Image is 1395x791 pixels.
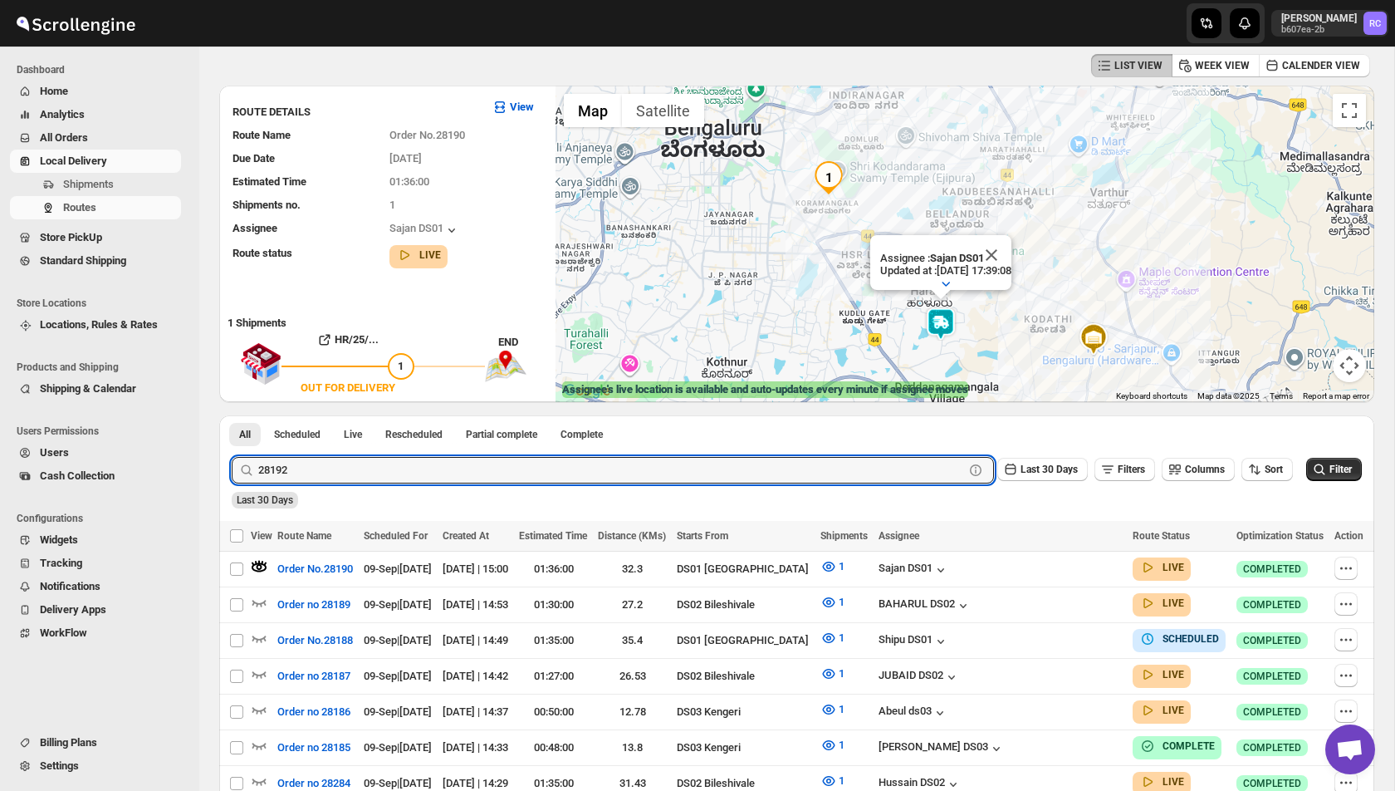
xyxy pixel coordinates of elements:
[879,633,949,650] button: Shipu DS01
[677,597,810,613] div: DS02 Bileshivale
[560,381,614,402] a: Open this area in Google Maps (opens a new window)
[1195,59,1250,72] span: WEEK VIEW
[677,561,810,577] div: DS01 [GEOGRAPHIC_DATA]
[40,382,136,395] span: Shipping & Calendar
[1116,391,1187,402] button: Keyboard shortcuts
[267,592,360,618] button: Order no 28189
[267,663,360,690] button: Order no 28187
[1243,705,1301,719] span: COMPLETED
[1197,391,1260,400] span: Map data ©2025
[880,264,1011,277] p: Updated at : [DATE] 17:39:08
[677,704,810,720] div: DS03 Kengeri
[1172,54,1260,77] button: WEEK VIEW
[385,428,443,441] span: Rescheduled
[466,428,537,441] span: Partial complete
[281,327,414,353] button: HR/25/...
[598,561,667,577] div: 32.3
[232,222,277,234] span: Assignee
[1139,738,1215,754] button: COMPLETE
[879,530,919,542] span: Assignee
[277,597,350,613] span: Order no 28189
[389,152,422,165] span: [DATE]
[364,777,432,789] span: 09-Sep | [DATE]
[40,736,97,749] span: Billing Plans
[274,428,321,441] span: Scheduled
[389,199,395,211] span: 1
[930,252,984,264] b: Sajan DS01
[232,152,275,165] span: Due Date
[1241,458,1293,481] button: Sort
[1162,597,1184,609] b: LIVE
[879,597,972,614] button: BAHARUL DS02
[443,739,509,756] div: [DATE] | 14:33
[677,632,810,649] div: DS01 [GEOGRAPHIC_DATA]
[396,247,441,263] button: LIVE
[40,759,79,772] span: Settings
[1162,705,1184,716] b: LIVE
[1325,725,1375,774] div: Open chat
[839,739,844,751] span: 1
[879,740,1005,757] div: [PERSON_NAME] DS03
[1094,458,1155,481] button: Filters
[277,530,331,542] span: Route Name
[40,580,100,592] span: Notifications
[598,530,666,542] span: Distance (KMs)
[1270,391,1293,400] a: Terms (opens in new tab)
[443,561,509,577] div: [DATE] | 15:00
[40,155,107,167] span: Local Delivery
[63,178,114,190] span: Shipments
[879,669,960,685] button: JUBAID DS02
[1282,59,1360,72] span: CALENDER VIEW
[10,173,181,196] button: Shipments
[1243,741,1301,754] span: COMPLETED
[519,632,588,649] div: 01:35:00
[17,361,188,374] span: Products and Shipping
[364,670,432,682] span: 09-Sep | [DATE]
[229,423,261,446] button: All routes
[677,530,728,542] span: Starts From
[622,94,704,127] button: Show satellite imagery
[564,94,622,127] button: Show street map
[232,199,301,211] span: Shipments no.
[301,380,395,396] div: OUT FOR DELIVERY
[598,739,667,756] div: 13.8
[1265,464,1283,475] span: Sort
[10,313,181,337] button: Locations, Rules & Rates
[1185,464,1225,475] span: Columns
[344,428,362,441] span: Live
[389,175,429,188] span: 01:36:00
[1139,702,1184,719] button: LIVE
[251,530,272,542] span: View
[232,247,292,259] span: Route status
[239,428,251,441] span: All
[10,80,181,103] button: Home
[258,457,964,484] input: Press enter after typing | Search Eg. Order No.28190
[232,175,306,188] span: Estimated Time
[10,441,181,464] button: Users
[560,428,603,441] span: Complete
[335,333,379,346] b: HR/25/...
[810,661,854,687] button: 1
[1139,559,1184,576] button: LIVE
[1133,530,1190,542] span: Route Status
[879,562,949,578] div: Sajan DS01
[40,318,158,331] span: Locations, Rules & Rates
[277,561,353,577] span: Order No.28190
[1281,12,1357,25] p: [PERSON_NAME]
[1306,458,1362,481] button: Filter
[10,528,181,552] button: Widgets
[277,739,350,756] span: Order no 28185
[972,235,1011,275] button: Close
[10,598,181,621] button: Delivery Apps
[10,464,181,488] button: Cash Collection
[1114,59,1162,72] span: LIST VIEW
[839,667,844,680] span: 1
[839,560,844,572] span: 1
[17,297,188,310] span: Store Locations
[40,533,78,546] span: Widgets
[1118,464,1145,475] span: Filters
[997,458,1088,481] button: Last 30 Days
[443,530,489,542] span: Created At
[1091,54,1172,77] button: LIST VIEW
